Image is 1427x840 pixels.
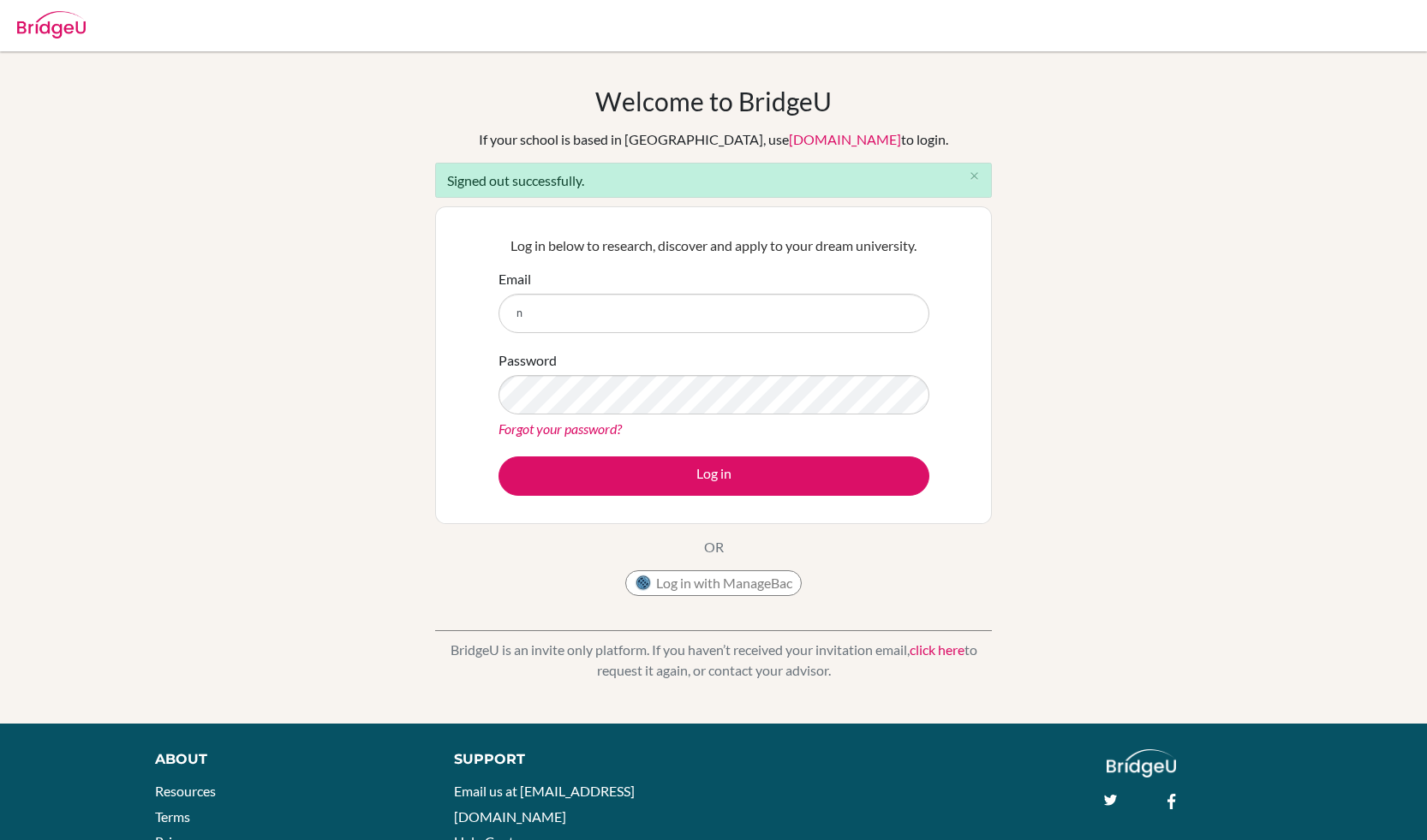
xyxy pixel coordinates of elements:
[499,235,929,256] p: Log in below to research, discover and apply to your dream university.
[454,749,696,770] div: Support
[155,783,216,799] a: Resources
[499,456,929,496] button: Log in
[1107,749,1176,777] img: logo_white@2x-f4f0deed5e89b7ecb1c2cc34c3e3d731f90f0f143d5ea2071677605dd97b5244.png
[625,570,802,596] button: Log in with ManageBac
[454,783,635,825] a: Email us at [EMAIL_ADDRESS][DOMAIN_NAME]
[910,641,964,658] a: click here
[435,640,992,681] p: BridgeU is an invite only platform. If you haven’t received your invitation email, to request it ...
[17,11,86,39] img: Bridge-U
[957,164,991,189] button: Close
[789,131,901,147] a: [DOMAIN_NAME]
[499,269,531,289] label: Email
[499,420,622,437] a: Forgot your password?
[479,129,948,150] div: If your school is based in [GEOGRAPHIC_DATA], use to login.
[155,749,415,770] div: About
[595,86,832,116] h1: Welcome to BridgeU
[155,808,190,825] a: Terms
[968,170,981,182] i: close
[435,163,992,198] div: Signed out successfully.
[499,350,557,371] label: Password
[704,537,724,557] p: OR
